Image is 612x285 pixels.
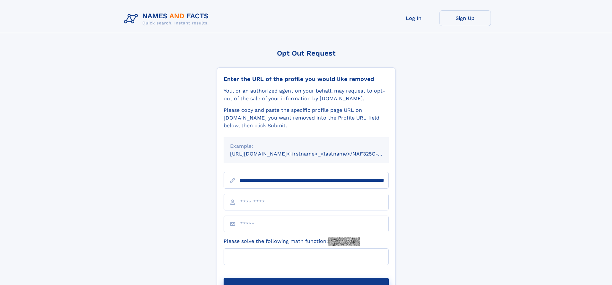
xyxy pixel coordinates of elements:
[388,10,439,26] a: Log In
[439,10,491,26] a: Sign Up
[217,49,395,57] div: Opt Out Request
[224,76,389,83] div: Enter the URL of the profile you would like removed
[224,87,389,102] div: You, or an authorized agent on your behalf, may request to opt-out of the sale of your informatio...
[224,237,360,246] label: Please solve the following math function:
[224,106,389,129] div: Please copy and paste the specific profile page URL on [DOMAIN_NAME] you want removed into the Pr...
[230,151,401,157] small: [URL][DOMAIN_NAME]<firstname>_<lastname>/NAF325G-xxxxxxxx
[121,10,214,28] img: Logo Names and Facts
[230,142,382,150] div: Example:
